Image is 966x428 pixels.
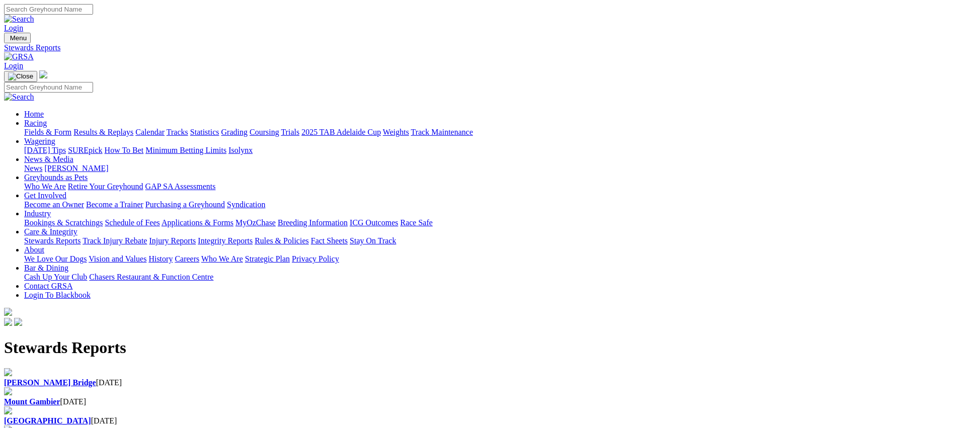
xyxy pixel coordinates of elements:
[24,218,962,227] div: Industry
[4,4,93,15] input: Search
[4,387,12,395] img: file-red.svg
[24,110,44,118] a: Home
[4,406,12,414] img: file-red.svg
[201,254,243,263] a: Who We Are
[4,378,96,387] a: [PERSON_NAME] Bridge
[135,128,165,136] a: Calendar
[14,318,22,326] img: twitter.svg
[24,254,87,263] a: We Love Our Dogs
[145,182,216,191] a: GAP SA Assessments
[148,254,173,263] a: History
[190,128,219,136] a: Statistics
[24,273,87,281] a: Cash Up Your Club
[4,43,962,52] a: Stewards Reports
[89,273,213,281] a: Chasers Restaurant & Function Centre
[4,33,31,43] button: Toggle navigation
[24,254,962,264] div: About
[24,128,962,137] div: Racing
[24,282,72,290] a: Contact GRSA
[24,236,962,245] div: Care & Integrity
[301,128,381,136] a: 2025 TAB Adelaide Cup
[4,338,962,357] h1: Stewards Reports
[44,164,108,173] a: [PERSON_NAME]
[4,378,962,387] div: [DATE]
[24,245,44,254] a: About
[24,182,962,191] div: Greyhounds as Pets
[4,93,34,102] img: Search
[175,254,199,263] a: Careers
[278,218,348,227] a: Breeding Information
[221,128,248,136] a: Grading
[411,128,473,136] a: Track Maintenance
[24,146,66,154] a: [DATE] Tips
[162,218,233,227] a: Applications & Forms
[4,82,93,93] input: Search
[350,218,398,227] a: ICG Outcomes
[8,72,33,80] img: Close
[24,182,66,191] a: Who We Are
[24,200,962,209] div: Get Involved
[10,34,27,42] span: Menu
[4,308,12,316] img: logo-grsa-white.png
[4,397,60,406] a: Mount Gambier
[89,254,146,263] a: Vision and Values
[24,191,66,200] a: Get Involved
[250,128,279,136] a: Coursing
[4,61,23,70] a: Login
[24,164,42,173] a: News
[4,24,23,32] a: Login
[292,254,339,263] a: Privacy Policy
[73,128,133,136] a: Results & Replays
[167,128,188,136] a: Tracks
[24,264,68,272] a: Bar & Dining
[24,173,88,182] a: Greyhounds as Pets
[4,397,962,406] div: [DATE]
[4,318,12,326] img: facebook.svg
[24,200,84,209] a: Become an Owner
[24,273,962,282] div: Bar & Dining
[245,254,290,263] a: Strategic Plan
[24,155,73,163] a: News & Media
[281,128,299,136] a: Trials
[24,236,80,245] a: Stewards Reports
[145,146,226,154] a: Minimum Betting Limits
[24,164,962,173] div: News & Media
[105,218,159,227] a: Schedule of Fees
[255,236,309,245] a: Rules & Policies
[24,291,91,299] a: Login To Blackbook
[4,52,34,61] img: GRSA
[400,218,432,227] a: Race Safe
[4,416,962,425] div: [DATE]
[311,236,348,245] a: Fact Sheets
[198,236,253,245] a: Integrity Reports
[24,128,71,136] a: Fields & Form
[145,200,225,209] a: Purchasing a Greyhound
[39,70,47,78] img: logo-grsa-white.png
[235,218,276,227] a: MyOzChase
[68,146,102,154] a: SUREpick
[24,146,962,155] div: Wagering
[149,236,196,245] a: Injury Reports
[228,146,253,154] a: Isolynx
[24,137,55,145] a: Wagering
[105,146,144,154] a: How To Bet
[383,128,409,136] a: Weights
[24,209,51,218] a: Industry
[83,236,147,245] a: Track Injury Rebate
[24,218,103,227] a: Bookings & Scratchings
[4,71,37,82] button: Toggle navigation
[24,119,47,127] a: Racing
[24,227,77,236] a: Care & Integrity
[227,200,265,209] a: Syndication
[4,15,34,24] img: Search
[4,416,91,425] a: [GEOGRAPHIC_DATA]
[86,200,143,209] a: Become a Trainer
[68,182,143,191] a: Retire Your Greyhound
[4,368,12,376] img: file-red.svg
[350,236,396,245] a: Stay On Track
